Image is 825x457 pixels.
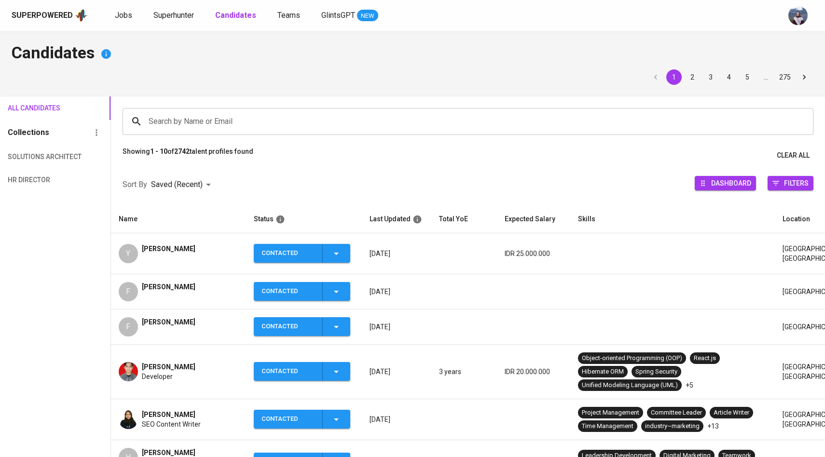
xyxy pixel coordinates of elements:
button: page 1 [666,69,682,85]
div: F [119,282,138,301]
div: Contacted [261,282,315,301]
p: IDR 20.000.000 [505,367,563,376]
span: [PERSON_NAME] [142,244,195,254]
button: Go to page 275 [776,69,794,85]
p: [DATE] [370,322,424,332]
th: Skills [570,205,775,233]
nav: pagination navigation [646,69,813,85]
p: [DATE] [370,367,424,376]
div: Time Management [582,422,633,431]
span: GlintsGPT [321,11,355,20]
a: Candidates [215,10,258,22]
span: HR Director [8,174,60,186]
span: SEO Content Writer [142,419,201,429]
button: Go to page 2 [685,69,700,85]
b: 2742 [174,148,190,155]
div: Article Writer [714,408,749,417]
div: Contacted [261,410,315,429]
div: Contacted [261,362,315,381]
img: f31d05049c2cb728b80d328aadf3cd1d.jpeg [119,362,138,381]
div: Project Management [582,408,639,417]
button: Go to page 4 [721,69,737,85]
div: Spring Security [635,367,677,376]
button: Contacted [254,362,350,381]
span: All Candidates [8,102,60,114]
div: Contacted [261,317,315,336]
button: Go to next page [797,69,812,85]
span: [PERSON_NAME] [142,317,195,327]
a: GlintsGPT NEW [321,10,378,22]
button: Dashboard [695,176,756,190]
p: Sort By [123,179,147,190]
a: Jobs [115,10,134,22]
span: Filters [784,176,809,189]
a: Superpoweredapp logo [12,8,88,23]
h4: Candidates [12,42,813,66]
span: Clear All [777,149,810,161]
div: … [758,72,773,82]
span: [PERSON_NAME] [142,362,195,372]
a: Teams [277,10,302,22]
p: [DATE] [370,415,424,424]
span: [PERSON_NAME] [142,410,195,419]
span: Developer [142,372,173,381]
img: christine.raharja@glints.com [788,6,808,25]
button: Clear All [773,147,813,164]
p: [DATE] [370,287,424,296]
p: Saved (Recent) [151,179,203,190]
div: Contacted [261,244,315,263]
span: Solutions Architect [8,151,60,163]
b: 1 - 10 [150,148,167,155]
button: Go to page 3 [703,69,718,85]
div: Unified Modeling Language (UML) [582,381,678,390]
span: [PERSON_NAME] [142,282,195,292]
button: Contacted [254,317,350,336]
p: 3 years [439,367,489,376]
button: Filters [768,176,813,190]
div: Superpowered [12,10,73,21]
th: Total YoE [431,205,497,233]
div: Saved (Recent) [151,176,214,194]
div: Hibernate ORM [582,367,624,376]
a: Superhunter [153,10,196,22]
button: Contacted [254,244,350,263]
th: Expected Salary [497,205,570,233]
span: Teams [277,11,300,20]
span: Dashboard [711,176,751,189]
p: +5 [686,380,693,390]
div: React.js [694,354,716,363]
div: F [119,317,138,336]
button: Go to page 5 [740,69,755,85]
span: Superhunter [153,11,194,20]
h6: Collections [8,126,49,139]
th: Status [246,205,362,233]
p: +13 [707,421,719,431]
div: Object-oriented Programming (OOP) [582,354,682,363]
th: Name [111,205,246,233]
button: Contacted [254,410,350,429]
img: 9264cc5eb1e94acd0d847bfe19854f42.jpg [119,410,138,429]
p: [DATE] [370,249,424,258]
div: industry~marketing [645,422,700,431]
p: Showing of talent profiles found [123,147,253,164]
b: Candidates [215,11,256,20]
button: Contacted [254,282,350,301]
div: Y [119,244,138,263]
th: Last Updated [362,205,431,233]
span: Jobs [115,11,132,20]
img: app logo [75,8,88,23]
div: Committee Leader [651,408,702,417]
p: IDR 25.000.000 [505,249,563,258]
span: NEW [357,11,378,21]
